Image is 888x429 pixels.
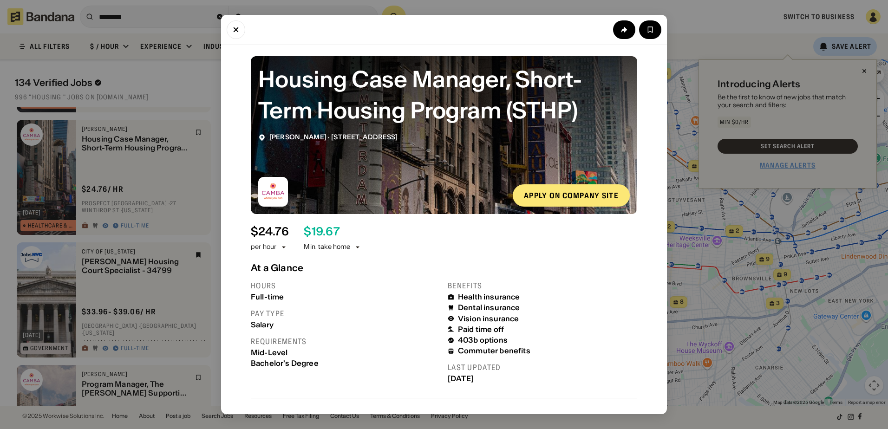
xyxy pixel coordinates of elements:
[304,225,340,239] div: $ 19.67
[251,337,440,346] div: Requirements
[251,262,637,273] div: At a Glance
[251,242,276,252] div: per hour
[458,303,520,312] div: Dental insurance
[458,336,508,344] div: 403b options
[258,177,288,207] img: CAMBA logo
[251,309,440,318] div: Pay type
[251,348,440,357] div: Mid-Level
[458,292,520,301] div: Health insurance
[269,133,326,141] span: [PERSON_NAME]
[448,374,637,383] div: [DATE]
[251,359,440,368] div: Bachelor's Degree
[448,363,637,372] div: Last updated
[458,325,504,334] div: Paid time off
[251,225,289,239] div: $ 24.76
[227,20,245,39] button: Close
[331,133,398,141] span: [STREET_ADDRESS]
[251,413,637,424] div: About the Job
[251,292,440,301] div: Full-time
[258,64,630,126] div: Housing Case Manager, Short-Term Housing Program (STHP)
[251,320,440,329] div: Salary
[458,314,519,323] div: Vision insurance
[524,192,619,199] div: Apply on company site
[458,346,530,355] div: Commuter benefits
[251,281,440,291] div: Hours
[448,281,637,291] div: Benefits
[269,133,398,141] div: ·
[304,242,361,252] div: Min. take home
